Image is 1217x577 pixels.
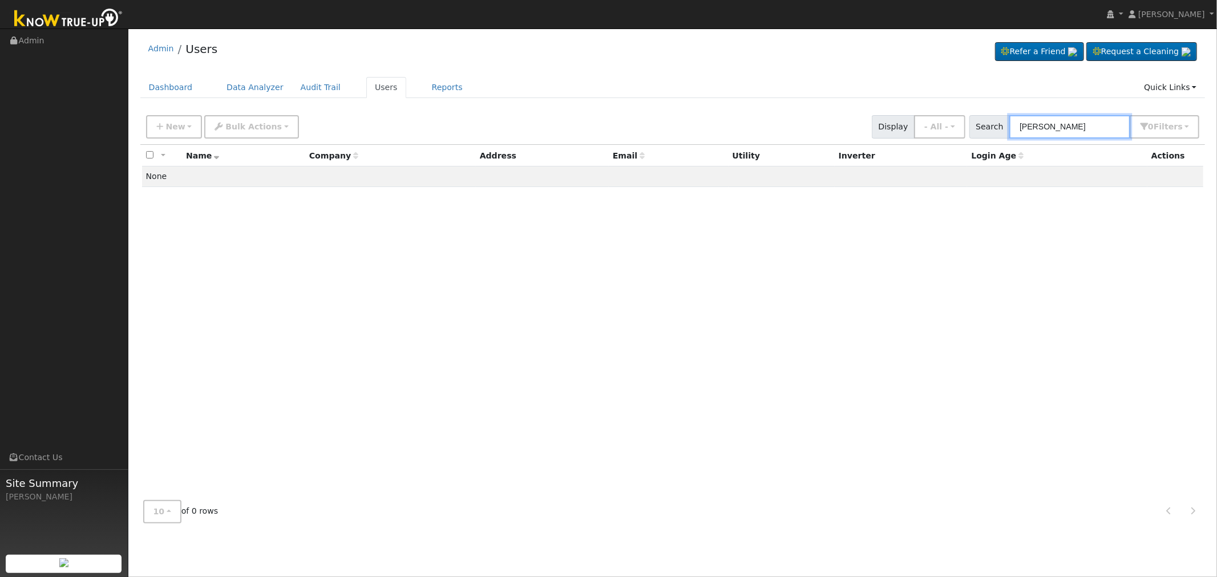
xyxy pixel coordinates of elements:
img: retrieve [1182,47,1191,56]
input: Search [1009,115,1130,139]
span: Bulk Actions [225,122,282,131]
div: Address [480,150,605,162]
span: s [1178,122,1182,131]
span: 10 [153,507,165,516]
div: Utility [733,150,831,162]
span: Email [613,151,645,160]
a: Admin [148,44,174,53]
button: - All - [914,115,965,139]
a: Quick Links [1135,77,1205,98]
button: 10 [143,500,181,523]
a: Reports [423,77,471,98]
a: Data Analyzer [218,77,292,98]
a: Refer a Friend [995,42,1084,62]
a: Users [366,77,406,98]
span: [PERSON_NAME] [1138,10,1205,19]
img: retrieve [59,558,68,567]
a: Request a Cleaning [1086,42,1197,62]
a: Dashboard [140,77,201,98]
div: [PERSON_NAME] [6,491,122,503]
span: Site Summary [6,476,122,491]
img: Know True-Up [9,6,128,32]
button: Bulk Actions [204,115,298,139]
span: Search [969,115,1010,139]
span: Company name [309,151,358,160]
img: retrieve [1068,47,1077,56]
a: Users [185,42,217,56]
span: New [165,122,185,131]
span: Name [186,151,220,160]
button: New [146,115,203,139]
span: Display [872,115,915,139]
div: Actions [1151,150,1199,162]
span: Filter [1154,122,1183,131]
button: 0Filters [1130,115,1199,139]
div: Inverter [839,150,964,162]
a: Audit Trail [292,77,349,98]
td: None [142,166,1204,187]
span: of 0 rows [143,500,219,523]
span: Days since last login [971,151,1024,160]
